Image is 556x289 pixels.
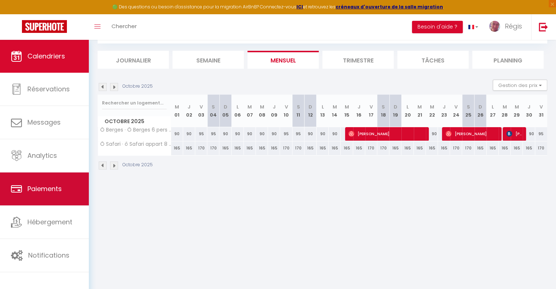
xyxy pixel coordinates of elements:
abbr: S [466,103,470,110]
th: 24 [450,95,462,127]
th: 16 [353,95,365,127]
th: 30 [523,95,535,127]
abbr: V [370,103,373,110]
div: 165 [474,141,487,155]
li: Mensuel [247,51,319,69]
div: 165 [389,141,401,155]
p: Octobre 2025 [122,83,153,90]
abbr: J [527,103,530,110]
span: Ô Berges · Ô Berges 6 pers + bébé, jardin, proche centre [99,127,172,133]
button: Besoin d'aide ? [412,21,463,33]
div: 90 [268,127,280,141]
div: 90 [256,127,268,141]
div: 165 [511,141,523,155]
abbr: D [394,103,397,110]
div: 165 [171,141,183,155]
div: 165 [219,141,231,155]
div: 170 [280,141,292,155]
abbr: V [284,103,288,110]
abbr: M [430,103,434,110]
img: logout [539,22,548,31]
abbr: J [188,103,190,110]
th: 04 [207,95,219,127]
th: 29 [511,95,523,127]
span: Hébergement [27,217,72,227]
div: 170 [292,141,305,155]
p: Octobre 2025 [122,161,153,168]
a: ... Régis [484,14,531,40]
div: 90 [317,127,329,141]
abbr: L [406,103,409,110]
th: 14 [329,95,341,127]
span: Messages [27,118,61,127]
abbr: M [345,103,349,110]
abbr: J [443,103,446,110]
div: 90 [305,127,317,141]
div: 165 [341,141,353,155]
span: [PERSON_NAME] [348,127,425,141]
div: 165 [329,141,341,155]
abbr: D [224,103,227,110]
th: 07 [244,95,256,127]
div: 90 [523,127,535,141]
div: 90 [219,127,231,141]
th: 26 [474,95,487,127]
th: 27 [487,95,499,127]
div: 170 [195,141,207,155]
th: 21 [414,95,426,127]
div: 165 [317,141,329,155]
th: 31 [535,95,547,127]
button: Gestion des prix [493,80,547,91]
div: 165 [487,141,499,155]
div: 165 [305,141,317,155]
div: 90 [329,127,341,141]
div: 165 [244,141,256,155]
div: 165 [256,141,268,155]
div: 165 [401,141,413,155]
abbr: L [237,103,239,110]
div: 95 [207,127,219,141]
th: 17 [365,95,377,127]
abbr: J [358,103,360,110]
div: 165 [426,141,438,155]
th: 02 [183,95,195,127]
th: 23 [438,95,450,127]
div: 95 [280,127,292,141]
th: 19 [389,95,401,127]
input: Rechercher un logement... [102,96,167,110]
span: Analytics [27,151,57,160]
abbr: L [491,103,493,110]
div: 165 [353,141,365,155]
th: 12 [305,95,317,127]
span: [PERSON_NAME] [446,127,498,141]
abbr: M [333,103,337,110]
th: 09 [268,95,280,127]
th: 28 [499,95,511,127]
th: 01 [171,95,183,127]
abbr: D [479,103,482,110]
button: Ouvrir le widget de chat LiveChat [6,3,28,25]
abbr: M [260,103,264,110]
div: 170 [462,141,474,155]
div: 165 [499,141,511,155]
abbr: L [322,103,324,110]
abbr: M [503,103,507,110]
div: 95 [292,127,305,141]
div: 95 [535,127,547,141]
abbr: V [200,103,203,110]
div: 165 [438,141,450,155]
th: 13 [317,95,329,127]
div: 165 [183,141,195,155]
abbr: M [417,103,422,110]
abbr: J [273,103,276,110]
div: 170 [377,141,389,155]
li: Planning [472,51,544,69]
th: 03 [195,95,207,127]
div: 165 [232,141,244,155]
div: 170 [365,141,377,155]
th: 06 [232,95,244,127]
a: créneaux d'ouverture de la salle migration [336,4,443,10]
div: 90 [232,127,244,141]
div: 95 [195,127,207,141]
